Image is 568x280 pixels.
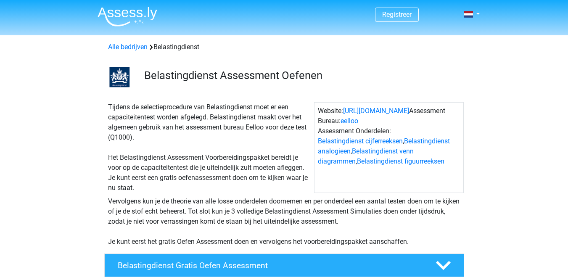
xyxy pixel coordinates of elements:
h4: Belastingdienst Gratis Oefen Assessment [118,261,422,270]
div: Vervolgens kun je de theorie van alle losse onderdelen doornemen en per onderdeel een aantal test... [105,196,464,247]
div: Website: Assessment Bureau: Assessment Onderdelen: , , , [314,102,464,193]
a: Belastingdienst Gratis Oefen Assessment [101,254,468,277]
a: Alle bedrijven [108,43,148,51]
a: [URL][DOMAIN_NAME] [343,107,409,115]
div: Belastingdienst [105,42,464,52]
a: Belastingdienst cijferreeksen [318,137,403,145]
img: Assessly [98,7,157,26]
h3: Belastingdienst Assessment Oefenen [144,69,457,82]
a: Belastingdienst figuurreeksen [357,157,444,165]
div: Tijdens de selectieprocedure van Belastingdienst moet er een capaciteitentest worden afgelegd. Be... [105,102,314,193]
a: Registreer [382,11,412,18]
a: Belastingdienst venn diagrammen [318,147,414,165]
a: eelloo [341,117,358,125]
